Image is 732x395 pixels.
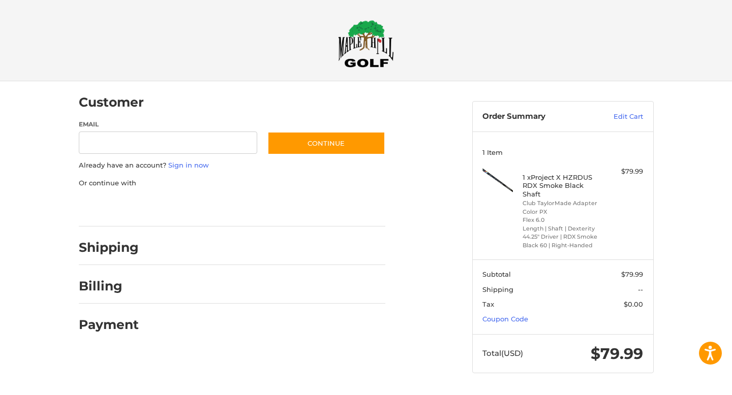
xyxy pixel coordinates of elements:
[79,94,144,110] h2: Customer
[79,240,139,255] h2: Shipping
[482,315,528,323] a: Coupon Code
[168,161,209,169] a: Sign in now
[79,317,139,333] h2: Payment
[482,270,511,278] span: Subtotal
[79,120,258,129] label: Email
[482,112,592,122] h3: Order Summary
[523,173,600,198] h4: 1 x Project X HZRDUS RDX Smoke Black Shaft
[603,167,643,177] div: $79.99
[248,198,324,216] iframe: PayPal-venmo
[592,112,643,122] a: Edit Cart
[523,199,600,208] li: Club TaylorMade Adapter
[79,160,385,171] p: Already have an account?
[482,285,513,293] span: Shipping
[621,270,643,278] span: $79.99
[523,224,600,250] li: Length | Shaft | Dexterity 44.25" Driver | RDX Smoke Black 60 | Right-Handed
[79,278,138,294] h2: Billing
[482,300,494,308] span: Tax
[267,131,385,155] button: Continue
[10,351,121,385] iframe: Gorgias live chat messenger
[482,148,643,156] h3: 1 Item
[75,198,151,216] iframe: PayPal-paypal
[482,348,523,358] span: Total (USD)
[624,300,643,308] span: $0.00
[523,216,600,224] li: Flex 6.0
[338,20,394,68] img: Maple Hill Golf
[638,285,643,293] span: --
[591,344,643,363] span: $79.99
[523,208,600,216] li: Color PX
[162,198,238,216] iframe: PayPal-paylater
[79,178,385,188] p: Or continue with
